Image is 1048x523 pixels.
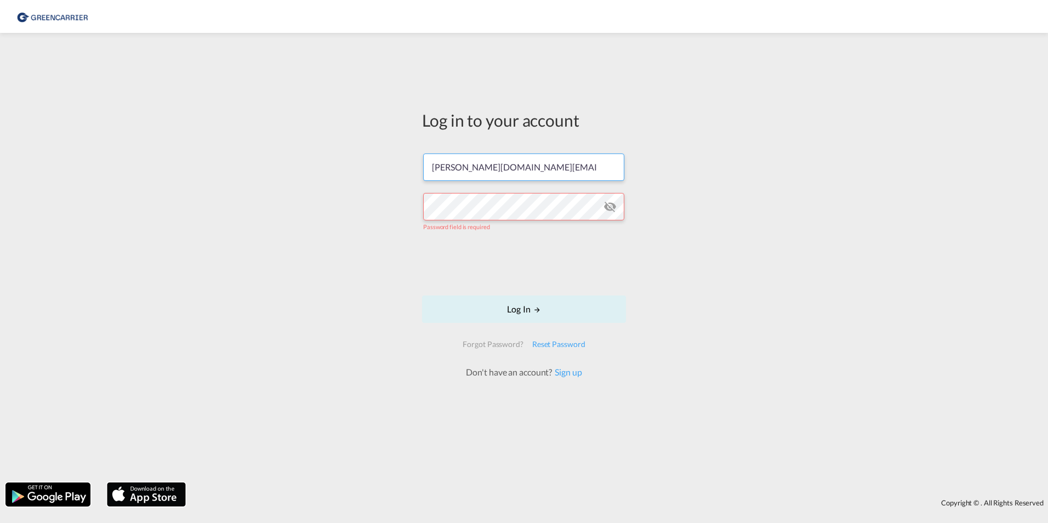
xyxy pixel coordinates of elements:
div: Copyright © . All Rights Reserved [191,493,1048,512]
div: Don't have an account? [454,366,594,378]
input: Enter email/phone number [423,154,624,181]
span: Password field is required [423,223,489,230]
iframe: reCAPTCHA [441,242,607,285]
md-icon: icon-eye-off [603,200,617,213]
div: Reset Password [528,334,590,354]
img: apple.png [106,481,187,508]
div: Forgot Password? [458,334,527,354]
img: google.png [4,481,92,508]
div: Log in to your account [422,109,626,132]
a: Sign up [552,367,582,377]
img: 1378a7308afe11ef83610d9e779c6b34.png [16,4,90,29]
button: LOGIN [422,295,626,323]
